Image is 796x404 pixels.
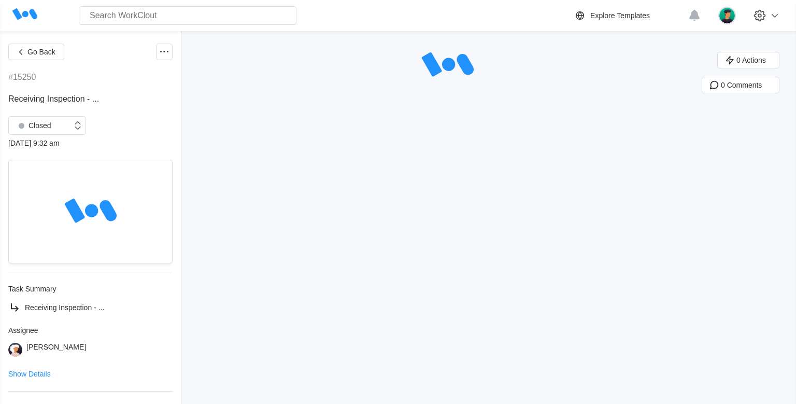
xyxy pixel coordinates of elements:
img: user-4.png [8,343,22,357]
span: Receiving Inspection - ... [25,303,104,312]
button: Go Back [8,44,64,60]
span: Receiving Inspection - ... [8,94,99,103]
input: Search WorkClout [79,6,296,25]
div: #15250 [8,73,36,82]
span: Go Back [27,48,55,55]
button: 0 Comments [702,77,779,93]
img: user.png [718,7,736,24]
div: [PERSON_NAME] [26,343,86,357]
a: Receiving Inspection - ... [8,301,173,314]
a: Explore Templates [574,9,683,22]
button: Show Details [8,370,51,378]
div: Closed [14,118,51,133]
span: 0 Actions [736,57,766,64]
div: Assignee [8,326,173,335]
div: Explore Templates [590,11,650,20]
div: Task Summary [8,285,173,293]
div: [DATE] 9:32 am [8,139,173,147]
span: 0 Comments [721,81,762,89]
button: 0 Actions [717,52,779,68]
